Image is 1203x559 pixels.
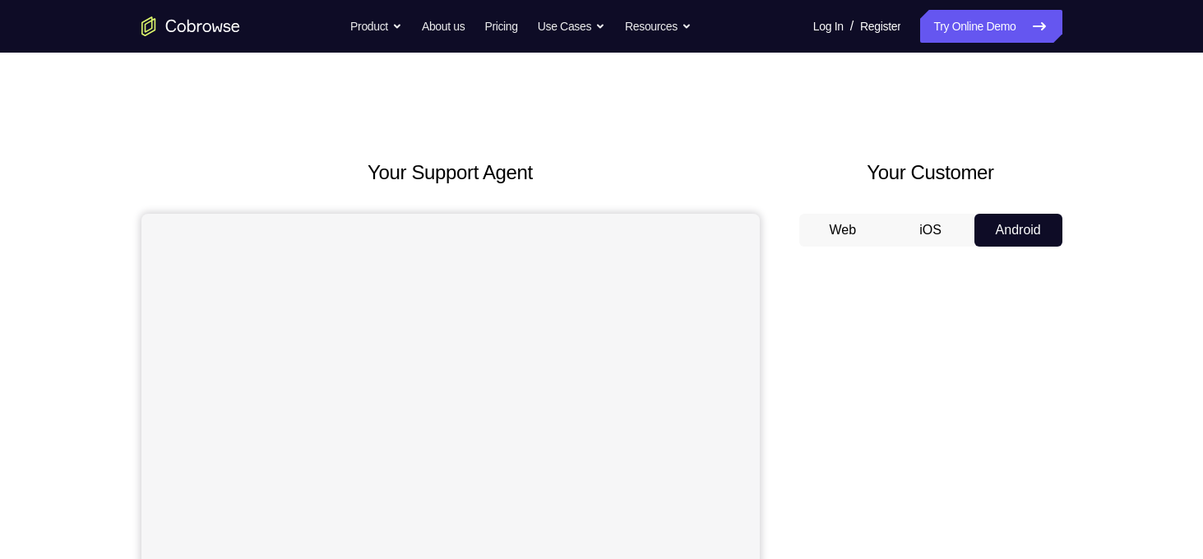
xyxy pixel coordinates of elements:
[141,16,240,36] a: Go to the home page
[538,10,605,43] button: Use Cases
[886,214,974,247] button: iOS
[625,10,692,43] button: Resources
[974,214,1062,247] button: Android
[813,10,844,43] a: Log In
[141,158,760,187] h2: Your Support Agent
[920,10,1062,43] a: Try Online Demo
[799,214,887,247] button: Web
[422,10,465,43] a: About us
[799,158,1062,187] h2: Your Customer
[850,16,854,36] span: /
[350,10,402,43] button: Product
[860,10,900,43] a: Register
[484,10,517,43] a: Pricing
